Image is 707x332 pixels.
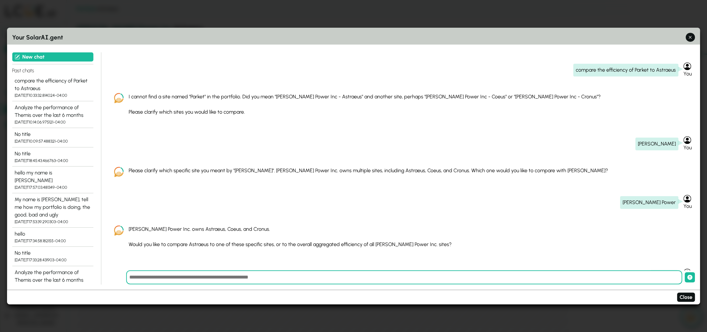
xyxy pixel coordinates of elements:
div: No title [15,131,91,138]
div: [DATE]T10:33:32.814024-04:00 [15,92,91,98]
div: No title [15,250,91,257]
p: Would you like to compare Astraeus to one of these specific sites, or to the overall aggregated e... [129,241,685,248]
p: I cannot find a site named "Parket" in the portfolio. Did you mean "[PERSON_NAME] Power Inc - Ast... [129,93,685,101]
p: Please clarify which specific site you meant by "[PERSON_NAME]". [PERSON_NAME] Power Inc. owns mu... [129,167,685,174]
button: Close [677,293,695,302]
button: Analyze the performance of Themis over the last 6 months [DATE]T17:09:13.381955-04:00 [12,266,93,293]
button: My name is [PERSON_NAME], tell me how my portfolio is doing, the good, bad and ugly [DATE]T17:53:... [12,193,93,228]
div: You [683,144,695,152]
button: New chat [12,52,93,61]
div: aggregate [650,270,678,283]
button: hello [DATE]T17:34:58.182155-04:00 [12,228,93,247]
div: [DATE]T17:09:13.381955-04:00 [15,284,91,290]
span: AI [41,33,49,41]
div: compare the efficiency of Parket to Astraeus [573,64,678,76]
img: LCOE.ai [114,225,124,235]
button: compare the efficiency of Parket to Astraeus [DATE]T10:33:32.814024-04:00 [12,74,93,101]
div: [DATE]T17:34:58.182155-04:00 [15,238,91,244]
img: LCOE.ai [114,167,124,177]
div: [PERSON_NAME] [635,138,678,150]
div: [DATE]T18:45:43.466763-04:00 [15,158,91,164]
div: [DATE]T17:33:28.431903-04:00 [15,257,91,263]
div: You [683,70,695,78]
div: [DATE]T17:57:03.481349-04:00 [15,184,91,190]
button: Analyze the performance of Themis over the last 6 months [DATE]T10:14:06.975121-04:00 [12,101,93,128]
h4: Past chats [12,64,93,74]
div: [DATE]T10:09:57.488321-04:00 [15,138,91,145]
div: hello [15,230,91,238]
div: You [683,202,695,210]
div: No title [15,150,91,158]
button: No title [DATE]T18:45:43.466763-04:00 [12,147,93,166]
h3: Your Solar .gent [12,33,695,42]
div: Analyze the performance of Themis over the last 6 months [15,269,91,284]
div: [PERSON_NAME] Power [620,196,678,209]
button: No title [DATE]T17:33:28.431903-04:00 [12,247,93,266]
div: compare the efficiency of Parket to Astraeus [15,77,91,92]
div: Analyze the performance of Themis over the last 6 months [15,104,91,119]
button: No title [DATE]T10:09:57.488321-04:00 [12,128,93,147]
div: hello my name is [PERSON_NAME] [15,169,91,184]
div: [DATE]T10:14:06.975121-04:00 [15,119,91,125]
div: [DATE]T17:53:39.290303-04:00 [15,219,91,225]
div: My name is [PERSON_NAME], tell me how my portfolio is doing, the good, bad and ugly [15,196,91,219]
button: hello my name is [PERSON_NAME] [DATE]T17:57:03.481349-04:00 [12,166,93,193]
p: Please clarify which sites you would like to compare. [129,108,685,116]
img: LCOE.ai [114,93,124,103]
p: [PERSON_NAME] Power Inc. owns Astraeus, Coeus, and Cronus. [129,225,685,233]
